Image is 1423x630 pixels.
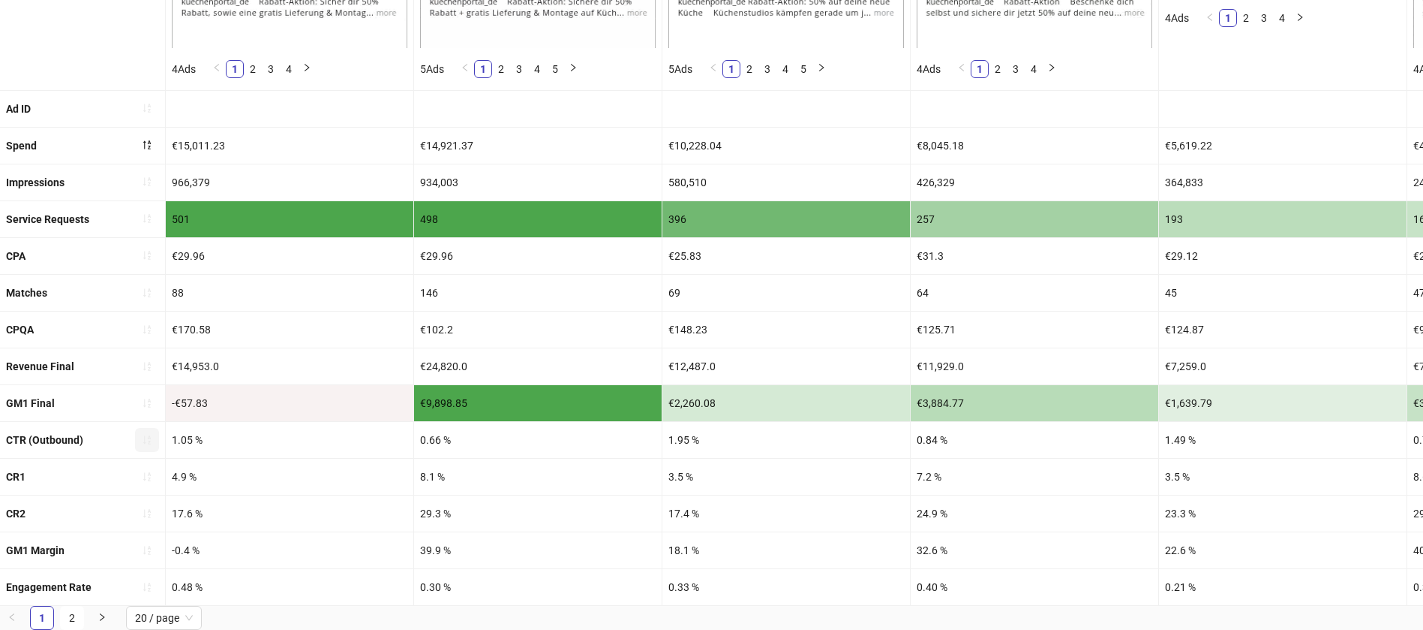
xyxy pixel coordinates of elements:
[911,164,1158,200] div: 426,329
[166,422,413,458] div: 1.05 %
[492,60,510,78] li: 2
[142,398,152,408] span: sort-ascending
[142,582,152,592] span: sort-ascending
[704,60,722,78] button: left
[911,496,1158,532] div: 24.9 %
[911,532,1158,568] div: 32.6 %
[911,312,1158,348] div: €125.71
[475,61,491,77] a: 1
[1159,238,1406,274] div: €29.12
[1238,10,1254,26] a: 2
[166,238,413,274] div: €29.96
[911,275,1158,311] div: 64
[414,532,662,568] div: 39.9 %
[911,569,1158,605] div: 0.40 %
[142,435,152,445] span: sort-ascending
[142,250,152,261] span: sort-ascending
[166,569,413,605] div: 0.48 %
[298,60,316,78] button: right
[142,472,152,482] span: sort-ascending
[776,60,794,78] li: 4
[414,459,662,495] div: 8.1 %
[6,397,55,409] b: GM1 Final
[456,60,474,78] li: Previous Page
[1255,9,1273,27] li: 3
[1159,275,1406,311] div: 45
[414,496,662,532] div: 29.3 %
[166,459,413,495] div: 4.9 %
[1159,532,1406,568] div: 22.6 %
[662,569,910,605] div: 0.33 %
[1273,9,1291,27] li: 4
[911,128,1158,164] div: €8,045.18
[6,103,31,115] b: Ad ID
[971,60,989,78] li: 1
[226,60,244,78] li: 1
[90,606,114,630] button: right
[1159,385,1406,421] div: €1,639.79
[971,61,988,77] a: 1
[474,60,492,78] li: 1
[6,140,37,152] b: Spend
[244,60,262,78] li: 2
[564,60,582,78] button: right
[662,385,910,421] div: €2,260.08
[795,61,812,77] a: 5
[1007,60,1025,78] li: 3
[262,60,280,78] li: 3
[1291,9,1309,27] li: Next Page
[1220,10,1236,26] a: 1
[1159,496,1406,532] div: 23.3 %
[212,63,221,72] span: left
[414,128,662,164] div: €14,921.37
[245,61,261,77] a: 2
[723,61,740,77] a: 1
[6,176,65,188] b: Impressions
[722,60,740,78] li: 1
[31,607,53,629] a: 1
[1159,422,1406,458] div: 1.49 %
[208,60,226,78] li: Previous Page
[166,496,413,532] div: 17.6 %
[6,471,26,483] b: CR1
[414,238,662,274] div: €29.96
[414,275,662,311] div: 146
[911,385,1158,421] div: €3,884.77
[1159,164,1406,200] div: 364,833
[510,60,528,78] li: 3
[166,164,413,200] div: 966,379
[759,61,776,77] a: 3
[917,63,941,75] span: 4 Ads
[989,60,1007,78] li: 2
[1159,312,1406,348] div: €124.87
[569,63,578,72] span: right
[911,201,1158,237] div: 257
[280,60,298,78] li: 4
[662,422,910,458] div: 1.95 %
[6,581,92,593] b: Engagement Rate
[1007,61,1024,77] a: 3
[957,63,966,72] span: left
[1219,9,1237,27] li: 1
[1047,63,1056,72] span: right
[6,434,83,446] b: CTR (Outbound)
[61,607,83,629] a: 2
[662,201,910,237] div: 396
[662,312,910,348] div: €148.23
[166,385,413,421] div: -€57.83
[142,213,152,224] span: sort-ascending
[142,103,152,113] span: sort-ascending
[142,361,152,372] span: sort-ascending
[420,63,444,75] span: 5 Ads
[6,324,34,336] b: CPQA
[911,238,1158,274] div: €31.3
[953,60,971,78] button: left
[493,61,509,77] a: 2
[142,288,152,298] span: sort-ascending
[1165,12,1189,24] span: 4 Ads
[668,63,692,75] span: 5 Ads
[414,348,662,384] div: €24,820.0
[1025,61,1042,77] a: 4
[414,569,662,605] div: 0.30 %
[1201,9,1219,27] button: left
